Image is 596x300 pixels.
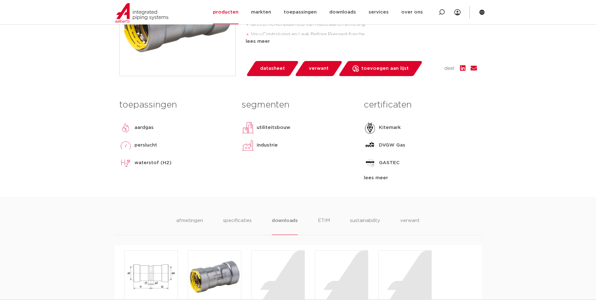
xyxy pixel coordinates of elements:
[119,99,232,111] h3: toepassingen
[242,99,354,111] h3: segmenten
[364,157,376,169] img: GASTEC
[119,121,132,134] img: aardgas
[251,30,477,40] li: Visu-Control-ring en Leak Before Pressed-functie
[119,157,132,169] img: waterstof (H2)
[134,142,157,149] p: perslucht
[257,142,278,149] p: industrie
[242,139,254,152] img: industrie
[361,64,409,74] span: toevoegen aan lijst
[364,174,477,182] div: lees meer
[134,124,154,131] p: aardgas
[379,159,400,167] p: GASTEC
[400,217,420,235] li: verwant
[246,38,477,45] div: lees meer
[364,99,477,111] h3: certificaten
[272,217,298,235] li: downloads
[294,61,343,76] a: verwant
[257,124,290,131] p: utiliteitsbouw
[364,139,376,152] img: DVGW Gas
[444,65,455,72] span: deel:
[309,64,329,74] span: verwant
[134,159,172,167] p: waterstof (H2)
[379,124,401,131] p: Kitemark
[251,19,477,30] li: directe herkenbaarheid van materiaal en afmeting
[350,217,380,235] li: sustainability
[242,121,254,134] img: utiliteitsbouw
[119,139,132,152] img: perslucht
[379,142,405,149] p: DVGW Gas
[260,64,285,74] span: datasheet
[223,217,252,235] li: specificaties
[176,217,203,235] li: afmetingen
[246,61,299,76] a: datasheet
[318,217,330,235] li: ETIM
[364,121,376,134] img: Kitemark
